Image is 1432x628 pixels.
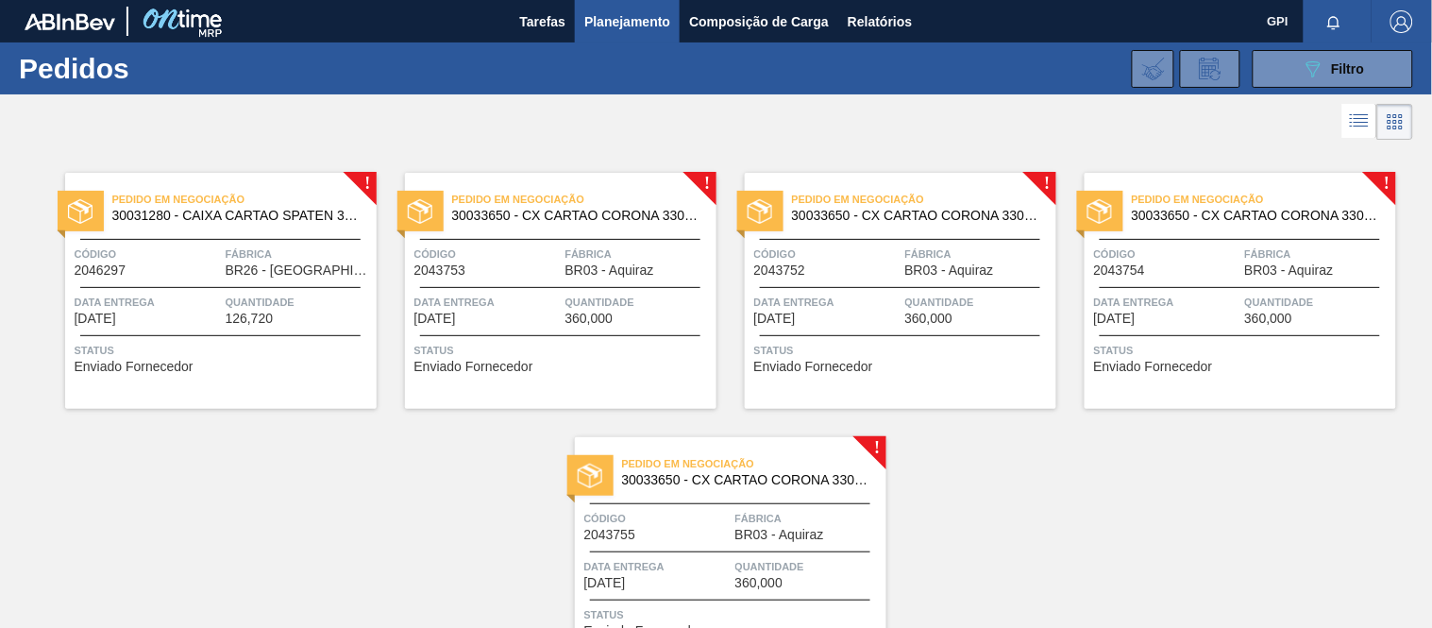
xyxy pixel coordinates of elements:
span: Planejamento [584,10,670,33]
span: Quantidade [565,293,712,312]
span: Relatórios [848,10,912,33]
span: 360,000 [905,312,953,326]
div: Solicitação de Revisão de Pedidos [1180,50,1240,88]
span: Status [1094,341,1391,360]
span: Pedido em Negociação [112,190,377,209]
span: BR03 - Aquiraz [905,263,994,278]
span: 2043753 [414,263,466,278]
span: Fábrica [905,245,1052,263]
span: 14/11/2025 [1094,312,1136,326]
span: Tarefas [519,10,565,33]
button: Notificações [1304,8,1364,35]
span: Fábrica [1245,245,1391,263]
span: 2043754 [1094,263,1146,278]
span: Pedido em Negociação [1132,190,1396,209]
span: 2046297 [75,263,126,278]
span: Código [584,509,731,528]
span: 360,000 [735,576,783,590]
a: !statusPedido em Negociação30033650 - CX CARTAO CORONA 330 C6 NIV24Código2043753FábricaBR03 - Aqu... [377,173,716,409]
span: Código [754,245,901,263]
img: TNhmsLtSVTkK8tSr43FrP2fwEKptu5GPRR3wAAAABJRU5ErkJggg== [25,13,115,30]
span: Fábrica [226,245,372,263]
span: BR03 - Aquiraz [1245,263,1334,278]
span: Data Entrega [414,293,561,312]
span: Composição de Carga [689,10,829,33]
span: Pedido em Negociação [792,190,1056,209]
div: Visão em Lista [1342,104,1377,140]
span: 30033650 - CX CARTAO CORONA 330 C6 NIV24 [792,209,1041,223]
span: Status [754,341,1052,360]
span: Enviado Fornecedor [414,360,533,374]
div: Importar Negociações dos Pedidos [1132,50,1174,88]
span: 360,000 [565,312,614,326]
span: Data Entrega [1094,293,1240,312]
span: Pedido em Negociação [622,454,886,473]
span: Quantidade [1245,293,1391,312]
span: Enviado Fornecedor [75,360,194,374]
span: Data Entrega [75,293,221,312]
img: status [748,199,772,224]
span: Status [584,605,882,624]
span: BR03 - Aquiraz [735,528,824,542]
span: Status [414,341,712,360]
span: Fábrica [565,245,712,263]
span: 30033650 - CX CARTAO CORONA 330 C6 NIV24 [622,473,871,487]
span: 126,720 [226,312,274,326]
span: Código [1094,245,1240,263]
span: 10/11/2025 [414,312,456,326]
span: Enviado Fornecedor [754,360,873,374]
img: Logout [1390,10,1413,33]
img: status [1087,199,1112,224]
img: status [578,464,602,488]
span: Data Entrega [584,557,731,576]
span: Código [75,245,221,263]
span: 17/11/2025 [584,576,626,590]
span: Status [75,341,372,360]
span: 30033650 - CX CARTAO CORONA 330 C6 NIV24 [1132,209,1381,223]
span: Quantidade [735,557,882,576]
img: status [408,199,432,224]
button: Filtro [1253,50,1413,88]
span: 360,000 [1245,312,1293,326]
span: 30031280 - CAIXA CARTAO SPATEN 350ML OPEN CORNER [112,209,362,223]
span: Quantidade [905,293,1052,312]
span: Data Entrega [754,293,901,312]
a: !statusPedido em Negociação30031280 - CAIXA CARTAO SPATEN 350ML OPEN CORNERCódigo2046297FábricaBR... [37,173,377,409]
h1: Pedidos [19,58,290,79]
img: status [68,199,93,224]
span: 07/11/2025 [75,312,116,326]
span: Enviado Fornecedor [1094,360,1213,374]
span: Código [414,245,561,263]
span: Filtro [1332,61,1365,76]
div: Visão em Cards [1377,104,1413,140]
a: !statusPedido em Negociação30033650 - CX CARTAO CORONA 330 C6 NIV24Código2043752FábricaBR03 - Aqu... [716,173,1056,409]
span: BR03 - Aquiraz [565,263,654,278]
span: BR26 - Uberlândia [226,263,372,278]
a: !statusPedido em Negociação30033650 - CX CARTAO CORONA 330 C6 NIV24Código2043754FábricaBR03 - Aqu... [1056,173,1396,409]
span: 2043755 [584,528,636,542]
span: 30033650 - CX CARTAO CORONA 330 C6 NIV24 [452,209,701,223]
span: Quantidade [226,293,372,312]
span: Fábrica [735,509,882,528]
span: 12/11/2025 [754,312,796,326]
span: Pedido em Negociação [452,190,716,209]
span: 2043752 [754,263,806,278]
